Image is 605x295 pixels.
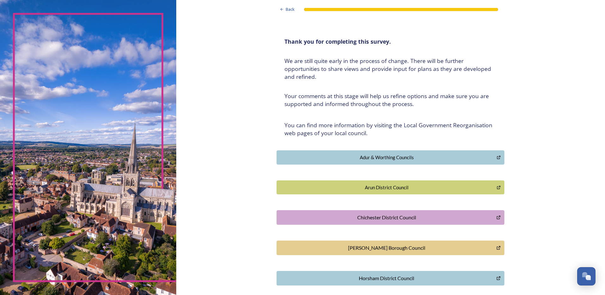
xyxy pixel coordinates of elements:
h4: You can find more information by visiting the Local Government Reorganisation web pages of your l... [284,121,496,137]
h4: Your comments at this stage will help us refine options and make sure you are supported and infor... [284,92,496,108]
div: [PERSON_NAME] Borough Council [280,244,493,252]
button: Adur & Worthing Councils [277,150,504,165]
div: Adur & Worthing Councils [280,154,493,161]
div: Arun District Council [280,184,493,191]
div: Horsham District Council [280,274,493,282]
button: Open Chat [577,267,596,286]
span: Back [286,6,295,12]
button: Crawley Borough Council [277,241,504,255]
div: Chichester District Council [280,214,493,221]
button: Horsham District Council [277,271,504,286]
h4: We are still quite early in the process of change. There will be further opportunities to share v... [284,57,496,81]
button: Chichester District Council [277,210,504,225]
button: Arun District Council [277,180,504,195]
strong: Thank you for completing this survey. [284,38,391,45]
